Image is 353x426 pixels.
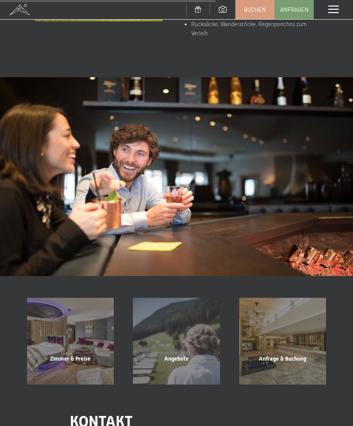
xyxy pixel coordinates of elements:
li: Rucksäcke, Wanderstöcke, Regenponchos zum Verleih [191,20,318,47]
a: Im Top-Hotel in Südtirol all inclusive urlauben Angebote [123,298,229,385]
span: Buchen [244,6,266,14]
a: Im Top-Hotel in Südtirol all inclusive urlauben Anfrage & Buchung [230,298,336,385]
span: Anfrage & Buchung [259,355,306,362]
span: Angebote [164,355,189,362]
a: Anfragen [275,0,313,19]
a: Buchen [236,0,274,19]
span: Zimmer & Preise [50,355,91,362]
a: Im Top-Hotel in Südtirol all inclusive urlauben Zimmer & Preise [17,298,123,385]
span: Anfragen [280,6,309,14]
